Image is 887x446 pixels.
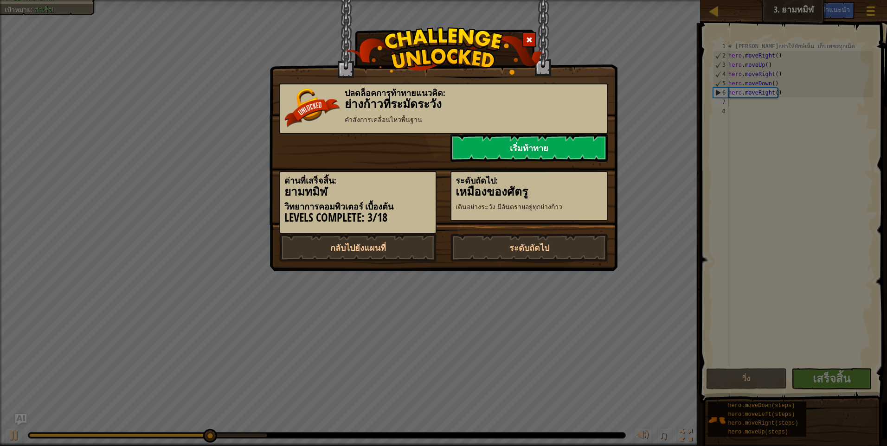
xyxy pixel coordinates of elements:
h3: Levels Complete: 3/18 [284,211,431,224]
h3: เหมืองของศัตรู [456,185,603,198]
h3: ยามทมิฬ [284,185,431,198]
h5: วิทยาการคอมพิวเตอร์ เบื้องต้น [284,202,431,211]
p: เดินอย่างระวัง มีอันตรายอยู่ทุกย่างก้าว [456,202,603,211]
img: unlocked_banner.png [284,89,340,127]
h3: ย่างก้าวที่ระมัดระวัง [284,98,603,110]
img: challenge_unlocked.png [344,27,543,75]
h5: ด่านที่เสร็จสิ้น: [284,176,431,185]
a: ระดับถัดไป [450,234,608,261]
a: กลับไปยังแผนที่ [279,234,437,261]
a: เริ่มท้าทาย [450,134,608,162]
p: คำสั่งการเคลื่อนไหวพื้นฐาน [284,115,603,124]
span: ปลดล็อคการท้าทายแนวคิด: [345,87,445,99]
h5: ระดับถัดไป: [456,176,603,185]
